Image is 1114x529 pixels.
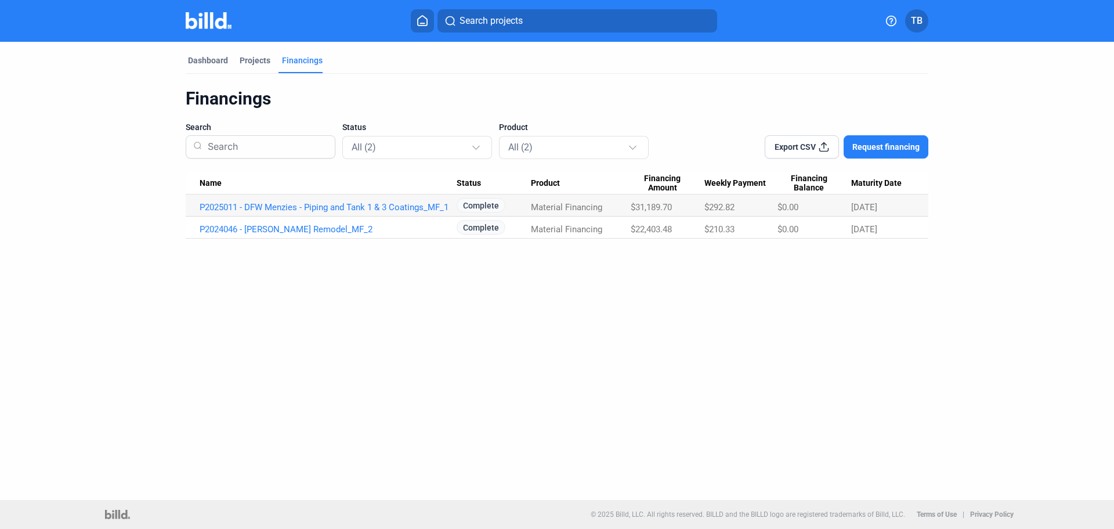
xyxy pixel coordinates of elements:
b: Privacy Policy [970,510,1014,519]
div: Financings [186,88,928,110]
a: P2024046 - [PERSON_NAME] Remodel_MF_2 [200,224,457,235]
span: Product [499,121,528,133]
img: Billd Company Logo [186,12,232,29]
span: Export CSV [775,141,816,153]
div: Financing Amount [631,174,704,193]
div: Financings [282,55,323,66]
div: Status [457,178,531,189]
div: Weekly Payment [704,178,777,189]
p: | [963,510,964,519]
div: Financing Balance [777,174,851,193]
a: P2025011 - DFW Menzies - Piping and Tank 1 & 3 Coatings_MF_1 [200,202,457,213]
div: Product [531,178,631,189]
span: Search [186,121,211,133]
button: Search projects [437,9,717,33]
span: $22,403.48 [631,224,672,235]
span: $210.33 [704,224,735,235]
button: Export CSV [765,135,839,159]
span: Maturity Date [851,178,902,189]
img: logo [105,510,130,519]
span: Complete [457,220,505,235]
span: Product [531,178,560,189]
span: $31,189.70 [631,202,672,213]
button: Request financing [844,135,928,159]
span: Material Financing [531,224,602,235]
div: Name [200,178,457,189]
span: $0.00 [777,202,798,213]
button: TB [905,9,928,33]
span: TB [911,14,923,28]
mat-select-trigger: All (2) [508,142,533,153]
span: Request financing [852,141,920,153]
span: Financing Amount [631,174,694,193]
span: Search projects [460,14,523,28]
b: Terms of Use [917,510,957,519]
span: Complete [457,198,505,213]
span: $0.00 [777,224,798,235]
div: Dashboard [188,55,228,66]
div: Projects [240,55,270,66]
mat-select-trigger: All (2) [352,142,376,153]
span: Material Financing [531,202,602,213]
span: Status [457,178,481,189]
span: Financing Balance [777,174,841,193]
span: [DATE] [851,224,877,235]
span: [DATE] [851,202,877,213]
div: Maturity Date [851,178,914,189]
input: Search [203,132,328,162]
span: $292.82 [704,202,735,213]
p: © 2025 Billd, LLC. All rights reserved. BILLD and the BILLD logo are registered trademarks of Bil... [591,510,905,519]
span: Status [342,121,366,133]
span: Weekly Payment [704,178,766,189]
span: Name [200,178,222,189]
